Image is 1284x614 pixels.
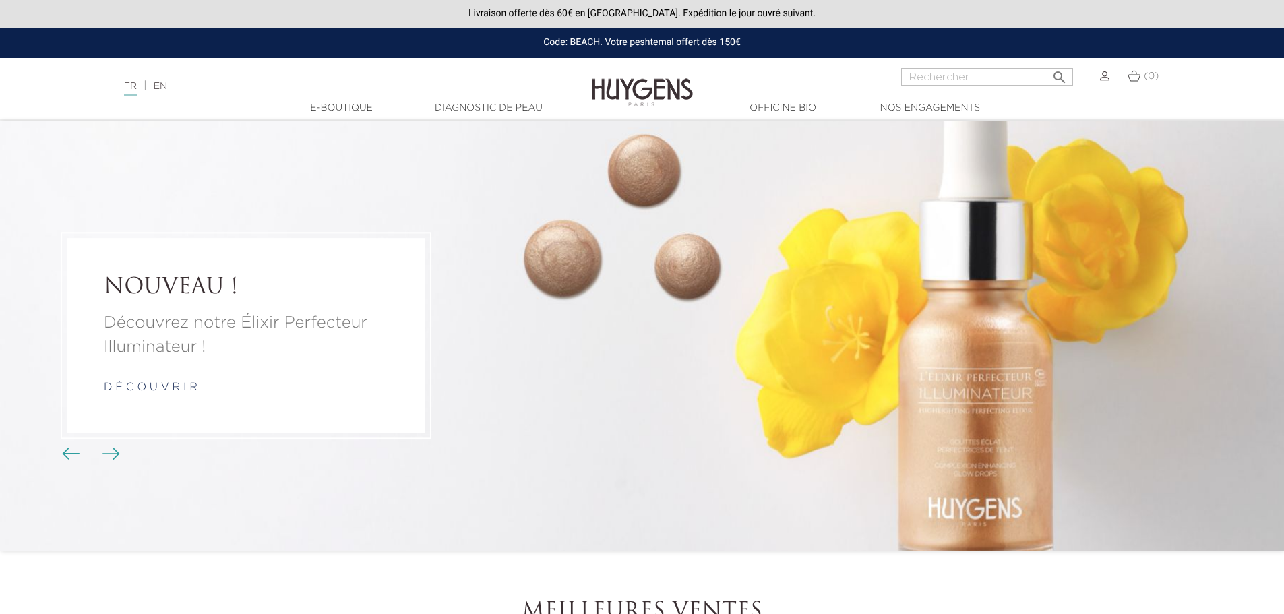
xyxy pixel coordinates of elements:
[421,101,556,115] a: Diagnostic de peau
[1051,65,1068,82] i: 
[117,78,525,94] div: |
[67,444,111,464] div: Boutons du carrousel
[901,68,1073,86] input: Rechercher
[104,311,388,360] a: Découvrez notre Élixir Perfecteur Illuminateur !
[1047,64,1072,82] button: 
[863,101,998,115] a: Nos engagements
[154,82,167,91] a: EN
[592,57,693,109] img: Huygens
[104,383,197,394] a: d é c o u v r i r
[274,101,409,115] a: E-Boutique
[104,275,388,301] a: NOUVEAU !
[124,82,137,96] a: FR
[1144,71,1159,81] span: (0)
[716,101,851,115] a: Officine Bio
